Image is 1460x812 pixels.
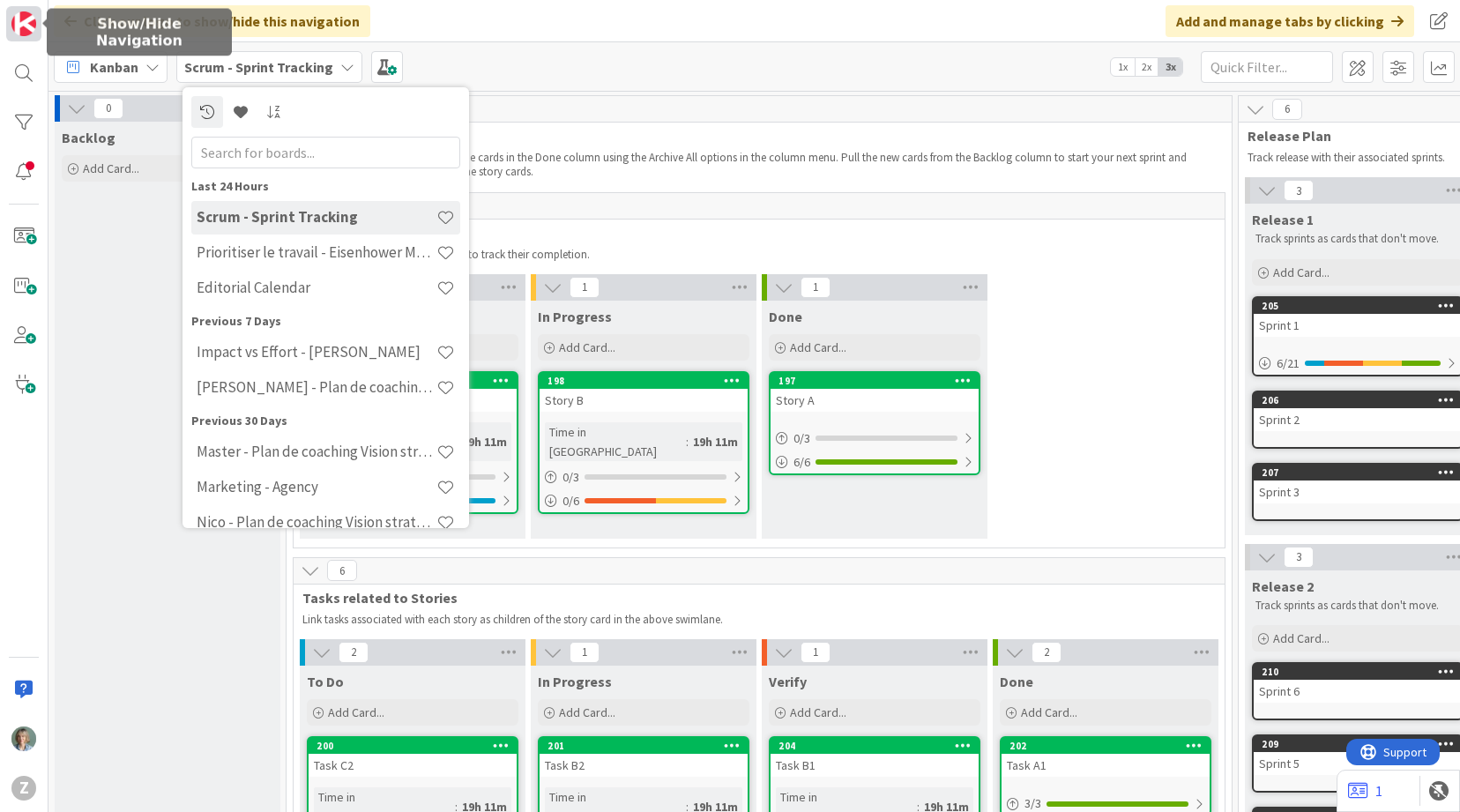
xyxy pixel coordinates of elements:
div: 201 [540,738,748,754]
span: Sprint Backlog (Stories) [302,224,1203,242]
div: Time in [GEOGRAPHIC_DATA] [545,422,686,461]
p: Track sprints as cards that don't move. [1255,232,1460,246]
div: Previous 7 Days [191,312,460,331]
div: Previous 30 Days [191,412,460,430]
span: Release 1 [1252,211,1314,228]
span: 6 / 6 [793,453,810,472]
div: 204Task B1 [771,738,979,777]
div: 6/6 [771,451,979,473]
div: 197 [778,375,979,387]
input: Search for boards... [191,137,460,168]
h4: Scrum - Sprint Tracking [197,208,436,226]
p: Track release with their associated sprints. [1248,151,1456,165]
div: 197Story A [771,373,979,412]
span: Add Card... [328,704,384,720]
div: 19h 11m [458,432,511,451]
span: Add Card... [83,160,139,176]
div: 201 [547,740,748,752]
span: Add Card... [559,704,615,720]
span: Done [1000,673,1033,690]
span: Add Card... [790,339,846,355]
div: 200 [309,738,517,754]
span: 2x [1135,58,1158,76]
b: Scrum - Sprint Tracking [184,58,333,76]
span: 0 [93,98,123,119]
div: Add and manage tabs by clicking [1166,5,1414,37]
span: Add Card... [1021,704,1077,720]
div: 201Task B2 [540,738,748,777]
div: 0/3 [540,466,748,488]
div: 198Story B [540,373,748,412]
span: 6 / 21 [1277,354,1300,373]
div: Story B [540,389,748,412]
h4: Prioritiser le travail - Eisenhower Matrix [197,243,436,261]
div: 198 [547,375,748,387]
span: To Do [307,673,344,690]
span: 3 [1284,180,1314,201]
div: Task B1 [771,754,979,777]
span: 2 [1032,642,1061,663]
span: Release Plan [1248,127,1455,145]
span: Tasks related to Stories [302,589,1203,607]
div: 198 [540,373,748,389]
span: 1 [570,642,600,663]
span: Current Sprint [295,127,1210,145]
span: 6 [327,560,357,581]
h4: [PERSON_NAME] - Plan de coaching Vision stratégique (OKR) [197,378,436,396]
img: ZL [11,726,36,751]
span: 0 / 6 [562,492,579,510]
div: Story A [771,389,979,412]
p: Track sprints as cards that don't move. [1255,599,1460,613]
span: Add Card... [1273,630,1330,646]
span: Support [37,3,80,24]
span: Add Card... [1273,264,1330,280]
p: Show stories selected for the sprint to track their completion. [302,248,1209,262]
span: Verify [769,673,807,690]
a: 1 [1348,780,1382,801]
span: Backlog [62,129,115,146]
div: 204 [771,738,979,754]
h5: Show/Hide Navigation [54,16,225,49]
span: 1 [801,642,831,663]
span: Release 2 [1252,577,1314,595]
div: 202Task A1 [1002,738,1210,777]
p: Link tasks associated with each story as children of the story card in the above swimlane. [302,613,1209,627]
div: 200Task C2 [309,738,517,777]
span: In Progress [538,308,612,325]
div: 197 [771,373,979,389]
span: 2 [339,642,369,663]
div: 202 [1009,740,1210,752]
div: Task B2 [540,754,748,777]
div: 202 [1002,738,1210,754]
h4: Nico - Plan de coaching Vision stratégique (OKR) [197,513,436,531]
div: 19h 11m [689,432,742,451]
span: 1 [570,277,600,298]
h4: Editorial Calendar [197,279,436,296]
p: At the end of the Sprint, archive all the cards in the Done column using the Archive All options ... [295,151,1202,180]
div: 0/3 [771,428,979,450]
div: 0/6 [540,490,748,512]
div: Task C2 [309,754,517,777]
h4: Marketing - Agency [197,478,436,495]
div: 200 [317,740,517,752]
span: 6 [1272,99,1302,120]
div: Click our logo to show/hide this navigation [54,5,370,37]
div: Last 24 Hours [191,177,460,196]
span: Kanban [90,56,138,78]
img: Visit kanbanzone.com [11,11,36,36]
span: Add Card... [559,339,615,355]
span: 3 [1284,547,1314,568]
div: 204 [778,740,979,752]
div: Task A1 [1002,754,1210,777]
span: 0 / 3 [793,429,810,448]
span: 0 / 3 [562,468,579,487]
span: In Progress [538,673,612,690]
span: 3x [1158,58,1182,76]
h4: Master - Plan de coaching Vision stratégique (OKR) [197,443,436,460]
input: Quick Filter... [1201,51,1333,83]
span: : [686,432,689,451]
div: Z [11,776,36,801]
span: Done [769,308,802,325]
span: 1 [801,277,831,298]
span: 1x [1111,58,1135,76]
